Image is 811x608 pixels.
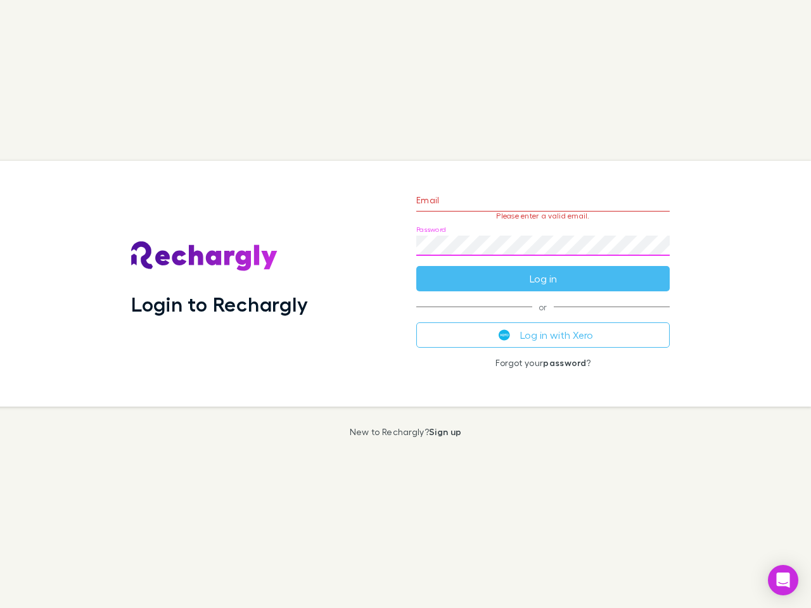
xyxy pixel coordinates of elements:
[429,426,461,437] a: Sign up
[416,358,670,368] p: Forgot your ?
[131,241,278,272] img: Rechargly's Logo
[350,427,462,437] p: New to Rechargly?
[416,322,670,348] button: Log in with Xero
[543,357,586,368] a: password
[131,292,308,316] h1: Login to Rechargly
[499,329,510,341] img: Xero's logo
[416,266,670,291] button: Log in
[768,565,798,595] div: Open Intercom Messenger
[416,212,670,220] p: Please enter a valid email.
[416,225,446,234] label: Password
